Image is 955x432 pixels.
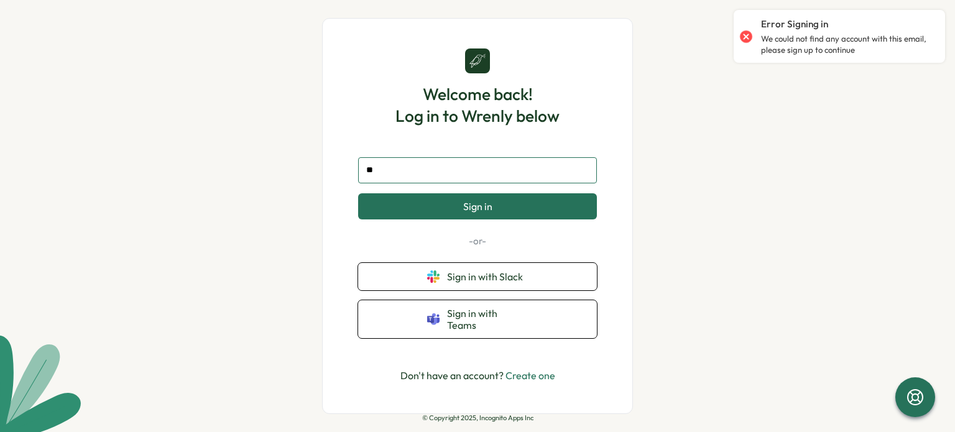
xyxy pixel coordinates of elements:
p: -or- [358,234,597,248]
button: Sign in [358,193,597,219]
p: Error Signing in [761,17,828,31]
button: Sign in with Teams [358,300,597,338]
span: Sign in with Slack [447,271,528,282]
p: We could not find any account with this email, please sign up to continue [761,34,933,55]
h1: Welcome back! Log in to Wrenly below [395,83,560,127]
p: Don't have an account? [400,368,555,384]
a: Create one [505,369,555,382]
button: Sign in with Slack [358,263,597,290]
p: © Copyright 2025, Incognito Apps Inc [422,414,533,422]
span: Sign in [463,201,492,212]
span: Sign in with Teams [447,308,528,331]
